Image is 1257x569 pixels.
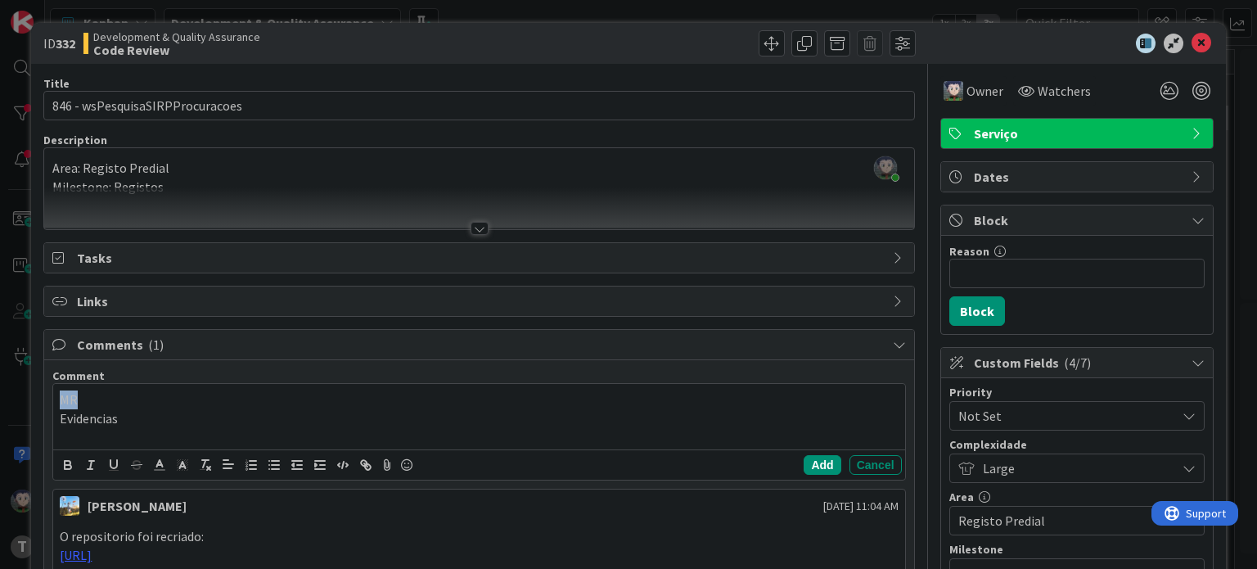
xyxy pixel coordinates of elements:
span: [DATE] 11:04 AM [823,498,899,515]
span: Watchers [1038,81,1091,101]
span: ( 4/7 ) [1064,354,1091,371]
img: LS [944,81,963,101]
p: Area: Registo Predial [52,159,905,178]
span: Large [983,457,1168,480]
input: type card name here... [43,91,914,120]
p: MR [60,391,898,409]
span: Description [43,133,107,147]
button: Block [949,296,1005,326]
span: Serviço [974,124,1183,143]
div: Priority [949,386,1205,398]
img: 6lt3uT3iixLqDNk5qtoYI6LggGIpyp3L.jpeg [874,156,897,179]
span: Block [974,210,1183,230]
div: Milestone [949,544,1205,555]
div: Area [949,491,1205,503]
span: Development & Quality Assurance [93,30,260,43]
span: Registo Predial [958,509,1168,532]
a: [URL] [60,547,92,563]
p: O repositorio foi recriado: [60,527,898,546]
span: Comments [77,335,884,354]
label: Title [43,76,70,91]
p: Evidencias [60,409,898,428]
button: Cancel [849,455,902,475]
div: [PERSON_NAME] [88,496,187,516]
span: Links [77,291,884,311]
span: Tasks [77,248,884,268]
label: Reason [949,244,989,259]
span: Owner [966,81,1003,101]
button: Add [804,455,840,475]
span: Dates [974,167,1183,187]
span: Custom Fields [974,353,1183,373]
span: Comment [52,368,105,383]
span: ( 1 ) [148,336,164,353]
img: DG [60,496,79,516]
p: Milestone: Registos [52,178,905,196]
span: Support [34,2,74,22]
span: ID [43,34,75,53]
b: 332 [56,35,75,52]
b: Code Review [93,43,260,56]
span: Not Set [958,404,1168,427]
div: Complexidade [949,439,1205,450]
